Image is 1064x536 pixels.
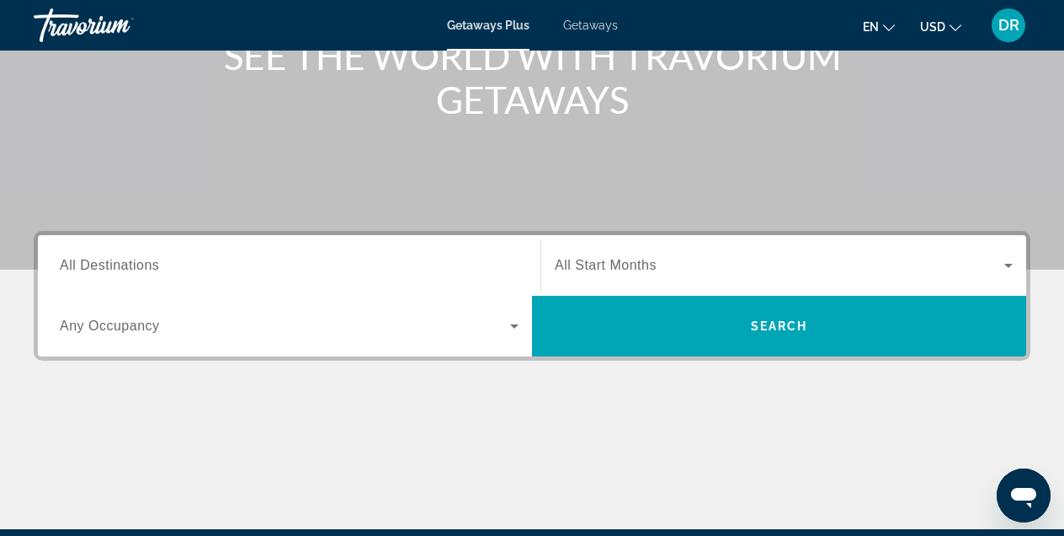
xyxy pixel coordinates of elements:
span: DR [998,17,1019,34]
button: Change language [863,14,895,39]
div: Search widget [38,235,1026,356]
span: en [863,20,879,34]
button: Search [532,296,1026,356]
a: Getaways Plus [447,19,529,32]
h1: SEE THE WORLD WITH TRAVORIUM GETAWAYS [216,34,848,121]
span: All Start Months [555,258,657,272]
span: Search [751,319,808,333]
span: All Destinations [60,258,159,272]
button: User Menu [987,8,1030,43]
span: USD [920,20,945,34]
iframe: Button to launch messaging window [997,469,1051,523]
span: Any Occupancy [60,319,160,333]
a: Getaways [563,19,618,32]
a: Travorium [34,3,202,47]
button: Change currency [920,14,961,39]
